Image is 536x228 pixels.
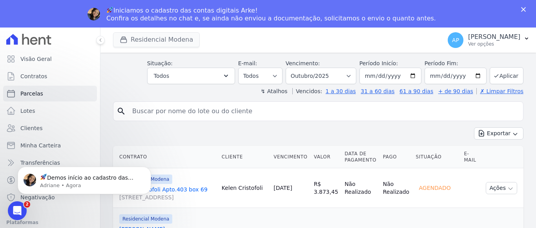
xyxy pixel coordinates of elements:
span: Contratos [20,72,47,80]
a: [DATE] [273,185,292,191]
label: Período Inicío: [359,60,398,66]
button: Todos [147,68,235,84]
span: Demos início ao cadastro das Contas Digitais Arke! Iniciamos a abertura para clientes do modelo F... [34,23,135,190]
span: AP [452,37,459,43]
div: Fechar [521,7,529,12]
a: Crédito [3,172,97,188]
label: Vencidos: [292,88,322,94]
i: search [117,107,126,116]
button: Residencial Modena [113,32,200,47]
span: [STREET_ADDRESS] [119,193,215,201]
img: Profile image for Adriane [88,8,100,20]
th: Valor [311,146,342,168]
a: Kelen Cristofoli Apto.403 box 69[STREET_ADDRESS] [119,186,215,201]
p: Message from Adriane, sent Agora [34,30,135,37]
a: 31 a 60 dias [361,88,394,94]
a: Lotes [3,103,97,119]
a: Transferências [3,155,97,171]
span: Todos [154,71,169,81]
p: Ver opções [468,41,520,47]
a: Visão Geral [3,51,97,67]
span: Residencial Modena [119,214,172,224]
th: Vencimento [270,146,310,168]
a: Minha Carteira [3,138,97,153]
span: 2 [24,201,30,208]
span: Visão Geral [20,55,52,63]
div: Agendado [416,182,454,193]
a: Parcelas [3,86,97,101]
a: 61 a 90 dias [399,88,433,94]
span: Minha Carteira [20,142,61,149]
th: Contrato [113,146,219,168]
div: Plataformas [6,218,94,227]
a: 1 a 30 dias [326,88,356,94]
span: Parcelas [20,90,43,97]
button: AP [PERSON_NAME] Ver opções [441,29,536,51]
div: Iniciamos o cadastro das contas digitais Arke! Confira os detalhes no chat e, se ainda não enviou... [106,6,436,22]
label: Período Fim: [425,59,487,68]
td: R$ 3.873,45 [311,168,342,208]
span: Clientes [20,124,42,132]
a: ✗ Limpar Filtros [476,88,523,94]
iframe: Intercom live chat [8,201,27,220]
a: Contratos [3,68,97,84]
th: Cliente [219,146,271,168]
a: + de 90 dias [438,88,473,94]
td: Não Realizado [341,168,380,208]
input: Buscar por nome do lote ou do cliente [128,103,520,119]
label: Vencimento: [286,60,320,66]
a: Negativação [3,189,97,205]
span: Lotes [20,107,35,115]
button: Ações [486,182,517,194]
td: Kelen Cristofoli [219,168,271,208]
th: Data de Pagamento [341,146,380,168]
button: Aplicar [490,67,523,84]
p: [PERSON_NAME] [468,33,520,41]
iframe: Intercom notifications mensagem [6,152,163,207]
label: ↯ Atalhos [261,88,287,94]
th: E-mail [461,146,483,168]
td: Não Realizado [380,168,413,208]
label: E-mail: [238,60,257,66]
button: Exportar [474,127,523,140]
a: Clientes [3,120,97,136]
th: Pago [380,146,413,168]
label: Situação: [147,60,173,66]
th: Situação [412,146,461,168]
